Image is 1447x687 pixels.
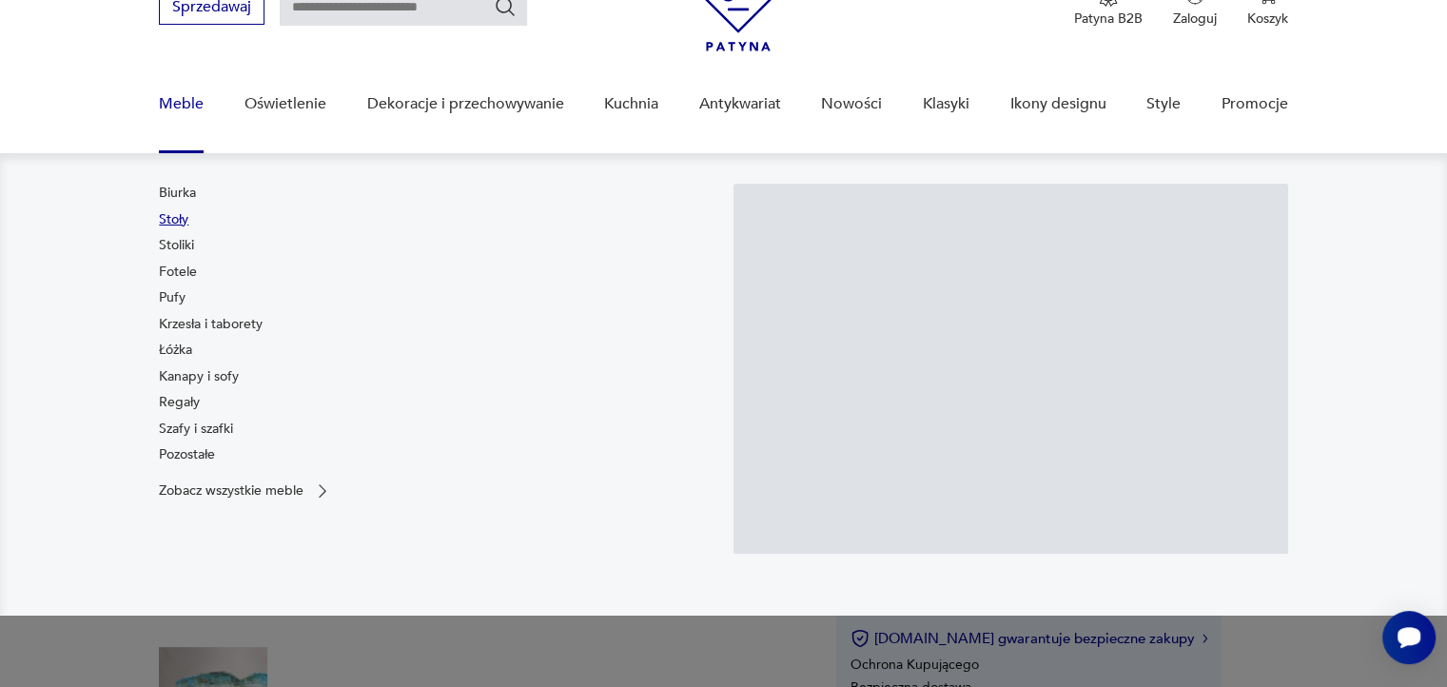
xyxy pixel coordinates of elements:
[159,68,204,141] a: Meble
[159,367,239,386] a: Kanapy i sofy
[604,68,658,141] a: Kuchnia
[1173,10,1217,28] p: Zaloguj
[159,445,215,464] a: Pozostałe
[159,484,303,497] p: Zobacz wszystkie meble
[159,341,192,360] a: Łóżka
[159,236,194,255] a: Stoliki
[1222,68,1288,141] a: Promocje
[159,2,264,15] a: Sprzedawaj
[159,393,200,412] a: Regały
[821,68,882,141] a: Nowości
[244,68,326,141] a: Oświetlenie
[159,481,332,501] a: Zobacz wszystkie meble
[699,68,781,141] a: Antykwariat
[159,420,233,439] a: Szafy i szafki
[159,210,188,229] a: Stoły
[1074,10,1143,28] p: Patyna B2B
[159,315,263,334] a: Krzesła i taborety
[1009,68,1105,141] a: Ikony designu
[1382,611,1436,664] iframe: Smartsupp widget button
[159,288,186,307] a: Pufy
[923,68,969,141] a: Klasyki
[1247,10,1288,28] p: Koszyk
[159,184,196,203] a: Biurka
[159,263,197,282] a: Fotele
[366,68,563,141] a: Dekoracje i przechowywanie
[1146,68,1181,141] a: Style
